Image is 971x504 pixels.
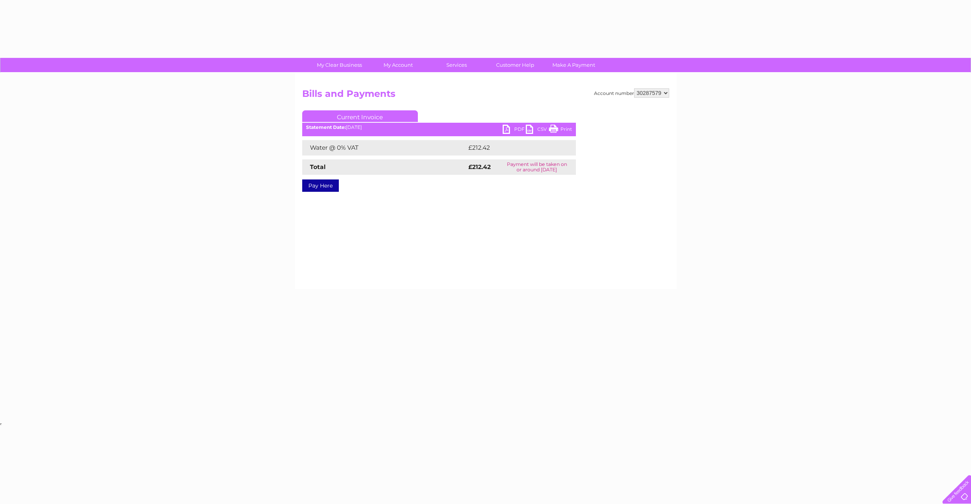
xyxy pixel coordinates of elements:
[503,125,526,136] a: PDF
[549,125,572,136] a: Print
[466,140,562,156] td: £212.42
[594,88,669,98] div: Account number
[302,125,576,130] div: [DATE]
[542,58,606,72] a: Make A Payment
[306,124,346,130] b: Statement Date:
[310,163,326,171] strong: Total
[302,179,339,192] a: Pay Here
[468,163,491,171] strong: £212.42
[302,110,418,122] a: Current Invoice
[302,140,466,156] td: Water @ 0% VAT
[366,58,430,72] a: My Account
[308,58,371,72] a: My Clear Business
[425,58,488,72] a: Services
[483,58,547,72] a: Customer Help
[498,159,576,175] td: Payment will be taken on or around [DATE]
[302,88,669,103] h2: Bills and Payments
[526,125,549,136] a: CSV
